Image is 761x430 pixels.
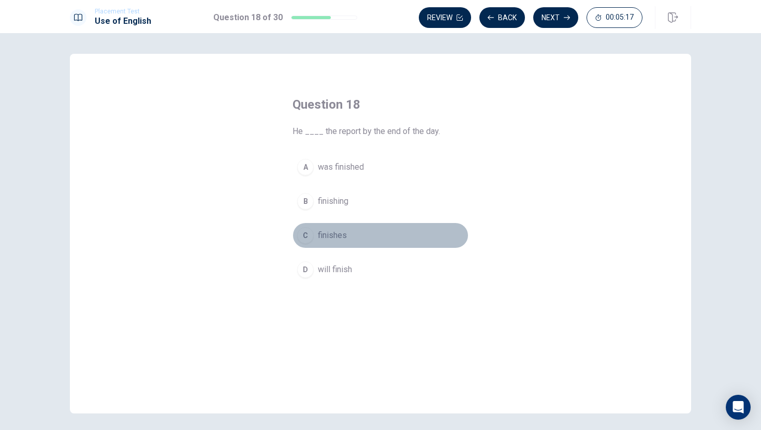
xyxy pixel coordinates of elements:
[292,154,469,180] button: Awas finished
[479,7,525,28] button: Back
[606,13,634,22] span: 00:05:17
[318,161,364,173] span: was finished
[297,261,314,278] div: D
[318,195,348,207] span: finishing
[292,223,469,248] button: Cfinishes
[297,227,314,244] div: C
[95,15,151,27] h1: Use of English
[318,229,347,242] span: finishes
[95,8,151,15] span: Placement Test
[292,125,469,138] span: He ____ the report by the end of the day.
[419,7,471,28] button: Review
[292,96,469,113] h4: Question 18
[213,11,283,24] h1: Question 18 of 30
[587,7,642,28] button: 00:05:17
[318,263,352,276] span: will finish
[726,395,751,420] div: Open Intercom Messenger
[297,159,314,175] div: A
[297,193,314,210] div: B
[292,188,469,214] button: Bfinishing
[533,7,578,28] button: Next
[292,257,469,283] button: Dwill finish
